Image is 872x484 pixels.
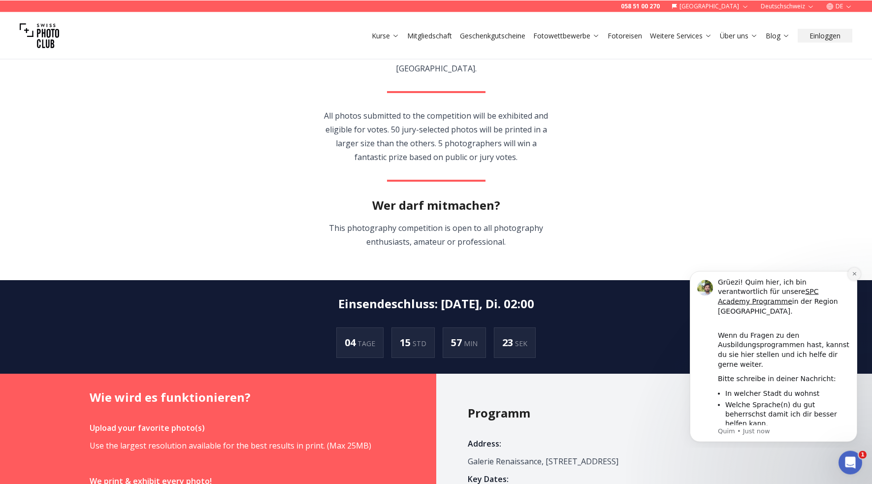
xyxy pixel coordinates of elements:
button: Fotowettbewerbe [529,29,604,42]
span: TAGE [357,339,375,348]
span: 15 [400,336,413,349]
p: This photography competition is open to all photography enthusiasts, amateur or professional. [323,221,549,249]
a: Über uns [720,31,758,40]
span: 23 [502,336,515,349]
span: STD [413,339,426,348]
p: Galerie Renaissance, [STREET_ADDRESS] [468,454,756,468]
h2: Einsendeschluss : [DATE], Di. 02:00 [338,296,534,312]
span: 1 [859,451,867,458]
strong: Upload your favorite photo(s) [90,422,205,433]
h2: Wer darf mitmachen? [372,197,500,213]
iframe: Intercom live chat [839,451,862,474]
span: MIN [464,339,478,348]
a: 058 51 00 270 [621,2,660,10]
a: Fotowettbewerbe [533,31,600,40]
a: Kurse [372,31,399,40]
button: Mitgliedschaft [403,29,456,42]
a: Fotoreisen [608,31,642,40]
span: SEK [515,339,527,348]
strong: Address: [468,438,501,449]
span: 04 [345,336,357,349]
a: Blog [766,31,790,40]
p: All photos submitted to the competition will be exhibited and eligible for votes. 50 jury-selecte... [323,109,549,164]
iframe: Intercom notifications message [675,263,872,448]
button: Blog [762,29,794,42]
button: Kurse [368,29,403,42]
a: Weitere Services [650,31,712,40]
img: Swiss photo club [20,16,59,55]
button: Über uns [716,29,762,42]
a: Geschenkgutscheine [460,31,525,40]
button: Fotoreisen [604,29,646,42]
h2: Programm [468,405,783,421]
button: Geschenkgutscheine [456,29,529,42]
h2: Wie wird es funktionieren? [90,389,405,405]
span: 57 [451,336,464,349]
button: Einloggen [798,29,852,42]
p: Use the largest resolution available for the best results in print. (Max 25MB) [90,439,378,452]
button: Weitere Services [646,29,716,42]
a: Mitgliedschaft [407,31,452,40]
